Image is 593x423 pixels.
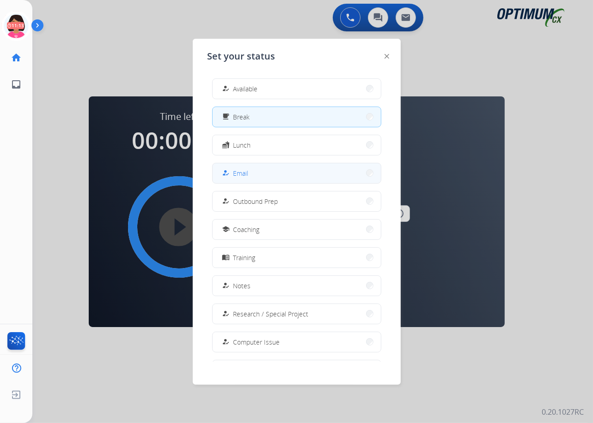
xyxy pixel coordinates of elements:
span: Email [233,168,249,178]
mat-icon: how_to_reg [221,85,229,93]
span: Coaching [233,225,260,234]
button: Internet Issue [213,360,381,380]
mat-icon: how_to_reg [221,310,229,318]
button: Training [213,248,381,268]
mat-icon: school [221,226,229,233]
button: Break [213,107,381,127]
span: Set your status [208,50,275,63]
button: Computer Issue [213,332,381,352]
span: Computer Issue [233,337,280,347]
button: Lunch [213,135,381,155]
mat-icon: how_to_reg [221,169,229,177]
mat-icon: how_to_reg [221,282,229,290]
mat-icon: menu_book [221,254,229,262]
button: Research / Special Project [213,304,381,324]
mat-icon: free_breakfast [221,113,229,121]
button: Coaching [213,220,381,239]
span: Available [233,84,258,94]
span: Lunch [233,140,251,150]
mat-icon: how_to_reg [221,338,229,346]
p: 0.20.1027RC [542,406,584,417]
span: Research / Special Project [233,309,309,319]
span: Break [233,112,250,122]
span: Notes [233,281,251,291]
span: Training [233,253,256,262]
img: close-button [385,54,389,59]
mat-icon: home [11,52,22,63]
span: Outbound Prep [233,197,278,206]
button: Available [213,79,381,99]
button: Email [213,163,381,183]
button: Outbound Prep [213,191,381,211]
button: Notes [213,276,381,296]
mat-icon: inbox [11,79,22,90]
mat-icon: fastfood [221,141,229,149]
mat-icon: how_to_reg [221,197,229,205]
